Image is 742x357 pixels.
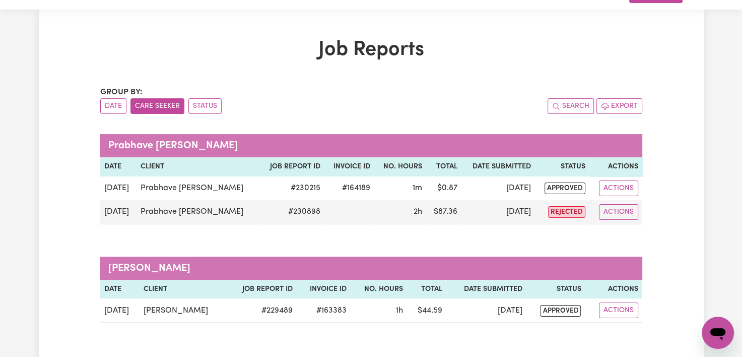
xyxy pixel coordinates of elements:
span: 2 hours [414,208,422,216]
td: [DATE] [461,200,535,224]
span: 1 hour [396,307,403,315]
td: [DATE] [100,176,137,200]
span: approved [540,305,581,317]
th: Client [140,280,227,299]
th: Date [100,280,140,299]
td: [DATE] [461,176,535,200]
span: Group by: [100,88,143,96]
h1: Job Reports [100,38,642,62]
button: Search [548,98,594,114]
td: [DATE] [100,200,137,224]
th: Status [535,157,589,176]
td: #163383 [297,299,351,323]
td: [DATE] [446,299,526,323]
th: No. Hours [374,157,426,176]
th: Date Submitted [461,157,535,176]
button: Actions [599,303,638,318]
button: sort invoices by care seeker [130,98,184,114]
td: # 230898 [259,200,324,224]
caption: [PERSON_NAME] [100,257,642,280]
td: [DATE] [100,299,140,323]
th: Job Report ID [227,280,297,299]
td: Prabhave [PERSON_NAME] [137,176,259,200]
td: [PERSON_NAME] [140,299,227,323]
th: Invoice ID [324,157,374,176]
th: Actions [585,280,642,299]
th: Total [426,157,461,176]
th: Invoice ID [297,280,351,299]
th: Date Submitted [446,280,526,299]
td: $ 44.59 [407,299,446,323]
button: Export [596,98,642,114]
th: Client [137,157,259,176]
button: sort invoices by paid status [188,98,222,114]
span: rejected [548,206,585,218]
th: Date [100,157,137,176]
span: approved [545,183,585,194]
button: sort invoices by date [100,98,126,114]
td: $ 0.87 [426,176,461,200]
button: Actions [599,204,638,220]
td: #164189 [324,176,374,200]
td: # 230215 [259,176,324,200]
td: $ 87.36 [426,200,461,224]
td: # 229489 [227,299,297,323]
caption: Prabhave [PERSON_NAME] [100,134,642,157]
button: Actions [599,181,638,196]
th: No. Hours [351,280,407,299]
th: Job Report ID [259,157,324,176]
th: Actions [589,157,642,176]
td: Prabhave [PERSON_NAME] [137,200,259,224]
iframe: Button to launch messaging window, conversation in progress [702,317,734,349]
th: Status [526,280,585,299]
span: 1 minute [413,184,422,192]
th: Total [407,280,446,299]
